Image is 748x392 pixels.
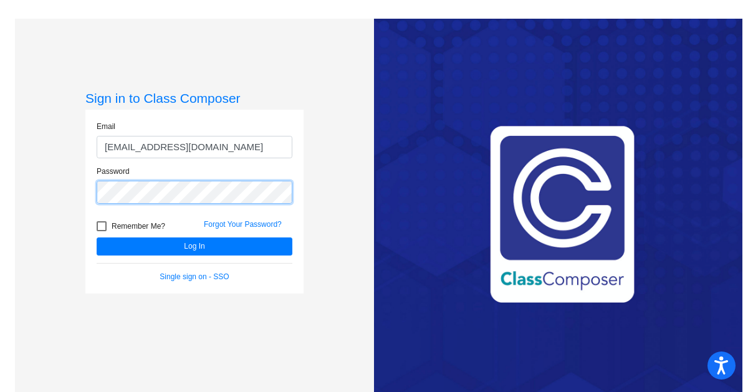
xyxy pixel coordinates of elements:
[97,237,292,256] button: Log In
[97,121,115,132] label: Email
[160,272,229,281] a: Single sign on - SSO
[85,90,304,106] h3: Sign in to Class Composer
[97,166,130,177] label: Password
[112,219,165,234] span: Remember Me?
[204,220,282,229] a: Forgot Your Password?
